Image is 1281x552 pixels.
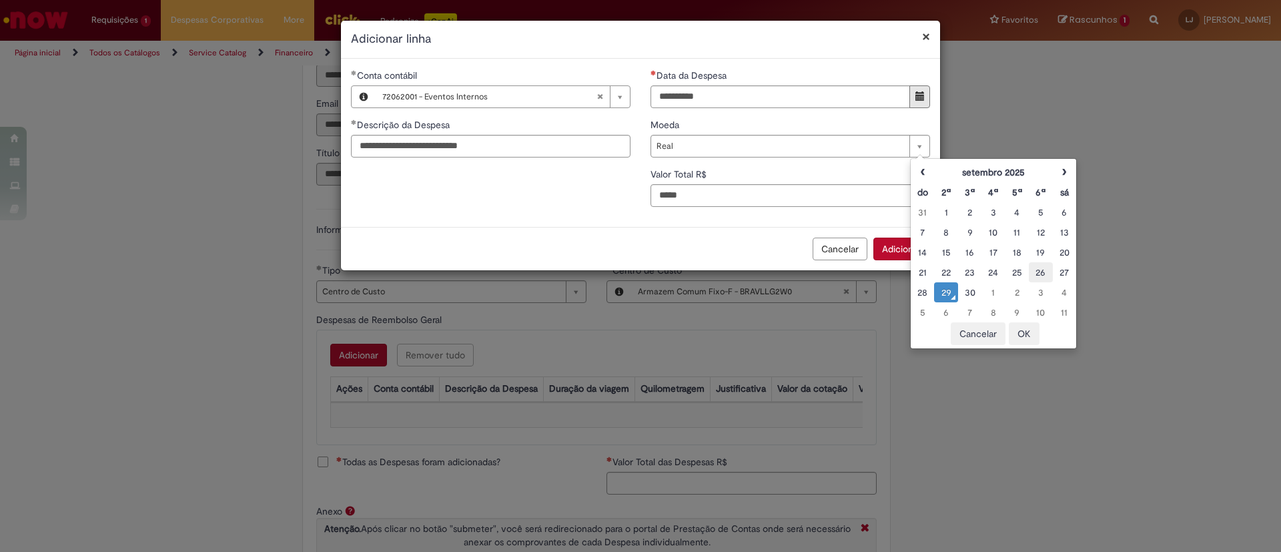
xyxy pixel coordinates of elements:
a: 72062001 - Eventos InternosLimpar campo Conta contábil [376,86,630,107]
div: 01 October 2025 Wednesday [985,286,1001,299]
div: 10 October 2025 Friday [1032,306,1049,319]
div: 01 September 2025 Monday [937,206,954,219]
span: Descrição da Despesa [357,119,452,131]
div: 06 October 2025 Monday [937,306,954,319]
th: Próximo mês [1053,162,1076,182]
button: Cancelar [813,238,867,260]
span: Real [657,135,903,157]
input: Valor Total R$ [651,184,930,207]
th: Domingo [911,182,934,202]
span: Necessários [651,70,657,75]
th: setembro 2025. Alternar mês [934,162,1052,182]
th: Sábado [1053,182,1076,202]
div: 09 October 2025 Thursday [1009,306,1025,319]
div: 03 October 2025 Friday [1032,286,1049,299]
div: 06 September 2025 Saturday [1056,206,1073,219]
div: 12 September 2025 Friday [1032,226,1049,239]
div: 05 October 2025 Sunday [914,306,931,319]
th: Quinta-feira [1005,182,1029,202]
div: 08 September 2025 Monday [937,226,954,239]
div: 20 September 2025 Saturday [1056,246,1073,259]
span: Data da Despesa [657,69,729,81]
div: 26 September 2025 Friday [1032,266,1049,279]
th: Quarta-feira [981,182,1005,202]
div: 23 September 2025 Tuesday [961,266,978,279]
div: 31 August 2025 Sunday [914,206,931,219]
div: 02 September 2025 Tuesday [961,206,978,219]
div: 13 September 2025 Saturday [1056,226,1073,239]
div: 02 October 2025 Thursday [1009,286,1025,299]
div: 07 October 2025 Tuesday [961,306,978,319]
span: Valor Total R$ [651,168,709,180]
div: 14 September 2025 Sunday [914,246,931,259]
th: Segunda-feira [934,182,957,202]
input: Descrição da Despesa [351,135,630,158]
abbr: Limpar campo Conta contábil [590,86,610,107]
div: 08 October 2025 Wednesday [985,306,1001,319]
div: 04 September 2025 Thursday [1009,206,1025,219]
div: Escolher data [910,158,1077,349]
div: 28 September 2025 Sunday [914,286,931,299]
div: 21 September 2025 Sunday [914,266,931,279]
div: 09 September 2025 Tuesday [961,226,978,239]
span: Moeda [651,119,682,131]
span: 72062001 - Eventos Internos [382,86,596,107]
button: Mostrar calendário para Data da Despesa [909,85,930,108]
button: Conta contábil, Visualizar este registro 72062001 - Eventos Internos [352,86,376,107]
div: 27 September 2025 Saturday [1056,266,1073,279]
input: Data da Despesa [651,85,910,108]
div: 07 September 2025 Sunday [914,226,931,239]
div: 30 September 2025 Tuesday [961,286,978,299]
div: 10 September 2025 Wednesday [985,226,1001,239]
th: Sexta-feira [1029,182,1052,202]
th: Mês anterior [911,162,934,182]
button: Adicionar [873,238,930,260]
div: 05 September 2025 Friday [1032,206,1049,219]
div: 19 September 2025 Friday [1032,246,1049,259]
div: 11 September 2025 Thursday [1009,226,1025,239]
div: 17 September 2025 Wednesday [985,246,1001,259]
div: 11 October 2025 Saturday [1056,306,1073,319]
div: 18 September 2025 Thursday [1009,246,1025,259]
div: 22 September 2025 Monday [937,266,954,279]
button: Fechar modal [922,29,930,43]
div: 04 October 2025 Saturday [1056,286,1073,299]
div: 15 September 2025 Monday [937,246,954,259]
div: 24 September 2025 Wednesday [985,266,1001,279]
h2: Adicionar linha [351,31,930,48]
button: OK [1009,322,1039,345]
div: 03 September 2025 Wednesday [985,206,1001,219]
button: Cancelar [951,322,1005,345]
div: 16 September 2025 Tuesday [961,246,978,259]
span: Obrigatório Preenchido [351,70,357,75]
span: Necessários - Conta contábil [357,69,420,81]
div: 25 September 2025 Thursday [1009,266,1025,279]
div: O seletor de data foi aberto.29 September 2025 Monday [937,286,954,299]
span: Obrigatório Preenchido [351,119,357,125]
th: Terça-feira [958,182,981,202]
